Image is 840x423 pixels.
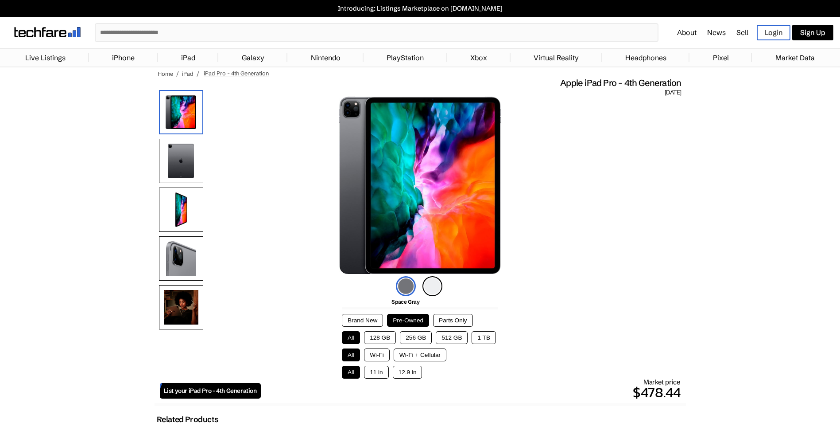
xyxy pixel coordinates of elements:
span: [DATE] [665,89,681,97]
a: Home [158,70,173,77]
a: Nintendo [306,49,345,67]
a: Virtual Reality [529,49,583,67]
a: List your iPad Pro - 4th Generation [160,383,261,399]
a: Sign Up [792,25,833,40]
button: 512 GB [436,331,468,344]
img: iPad Pro (4th Generation) [159,90,203,134]
button: All [342,349,360,361]
a: iPad [182,70,194,77]
a: About [677,28,697,37]
button: Pre-Owned [387,314,429,327]
button: 12.9 in [393,366,422,379]
a: Pixel [708,49,733,67]
span: Space Gray [391,298,419,305]
span: Apple iPad Pro - 4th Generation [560,77,681,89]
button: Wi-Fi + Cellular [394,349,446,361]
a: Introducing: Listings Marketplace on [DOMAIN_NAME] [4,4,836,12]
img: Side [159,188,203,232]
button: Brand New [342,314,383,327]
img: Rear [159,139,203,183]
img: space-gray-icon [396,276,416,296]
a: Galaxy [237,49,269,67]
a: PlayStation [382,49,428,67]
a: iPhone [108,49,139,67]
button: Parts Only [433,314,472,327]
button: Wi-Fi [364,349,390,361]
button: 128 GB [364,331,396,344]
button: All [342,331,360,344]
img: silver-icon [422,276,442,296]
a: Sell [736,28,748,37]
a: Xbox [466,49,492,67]
a: iPad [177,49,200,67]
img: techfare logo [14,27,81,37]
img: Using [159,285,203,329]
span: iPad Pro - 4th Generation [204,70,269,77]
button: 11 in [364,366,388,379]
span: / [176,70,179,77]
a: Login [757,25,790,40]
div: Market price [261,378,681,403]
img: Camera [159,236,203,281]
a: Headphones [621,49,671,67]
img: iPad Pro (4th Generation) [339,97,500,274]
button: 1 TB [472,331,495,344]
span: / [197,70,199,77]
button: 256 GB [400,331,432,344]
span: List your iPad Pro - 4th Generation [164,387,257,395]
a: News [707,28,726,37]
p: $478.44 [261,382,681,403]
button: All [342,366,360,379]
a: Market Data [771,49,819,67]
a: Live Listings [21,49,70,67]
